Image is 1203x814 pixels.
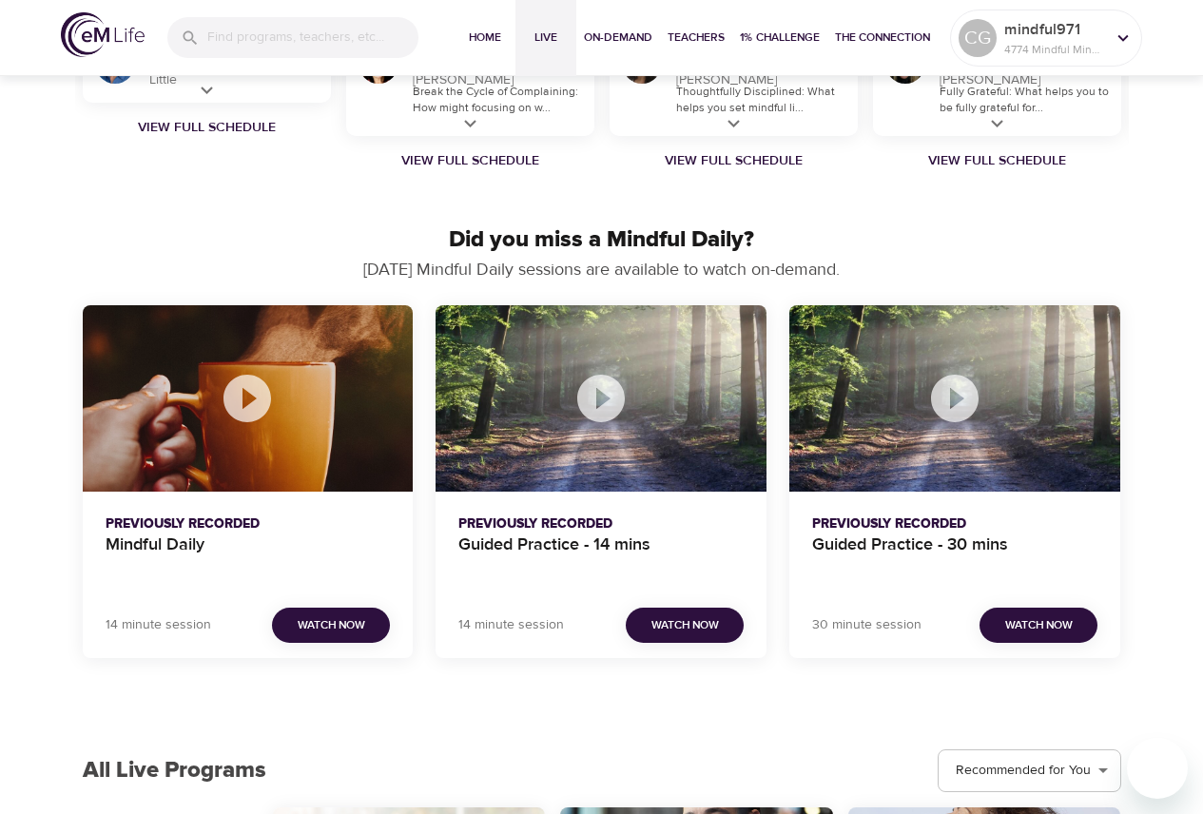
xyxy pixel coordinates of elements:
span: On-Demand [584,28,652,48]
h4: Mindful Daily [106,534,391,580]
span: 1% Challenge [740,28,820,48]
iframe: Button to launch messaging window [1127,738,1188,799]
p: Break the Cycle of Complaining: How might focusing on w... [413,84,585,116]
h4: Guided Practice - 30 mins [812,534,1097,580]
button: Watch Now [272,608,390,643]
img: logo [61,12,145,57]
p: Did you miss a Mindful Daily? [83,223,1121,257]
p: 4774 Mindful Minutes [1004,41,1105,58]
button: Watch Now [980,608,1097,643]
p: Previously Recorded [812,514,1097,534]
button: Mindful Daily [83,305,414,492]
p: Thoughtfully Disciplined: What helps you set mindful li... [676,84,848,116]
span: Teachers [668,28,725,48]
a: View Full Schedule [75,118,339,137]
button: Watch Now [626,608,744,643]
p: Previously Recorded [458,514,744,534]
p: mindful971 [1004,18,1105,41]
button: Guided Practice - 30 mins [789,305,1120,492]
span: The Connection [835,28,930,48]
a: View Full Schedule [865,151,1129,170]
span: Watch Now [298,615,365,635]
p: [DATE] Mindful Daily sessions are available to watch on-demand. [245,257,959,282]
span: Watch Now [651,615,719,635]
p: 14 minute session [458,615,564,635]
h4: Guided Practice - 14 mins [458,534,744,580]
p: All Live Programs [83,753,266,787]
p: 30 minute session [812,615,922,635]
span: Watch Now [1005,615,1073,635]
button: Guided Practice - 14 mins [436,305,766,492]
span: Live [523,28,569,48]
a: View Full Schedule [339,151,602,170]
p: Previously Recorded [106,514,391,534]
div: CG [959,19,997,57]
p: Fully Grateful: What helps you to be fully grateful for... [940,84,1112,116]
a: View Full Schedule [602,151,865,170]
span: Home [462,28,508,48]
input: Find programs, teachers, etc... [207,17,418,58]
p: 14 minute session [106,615,211,635]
